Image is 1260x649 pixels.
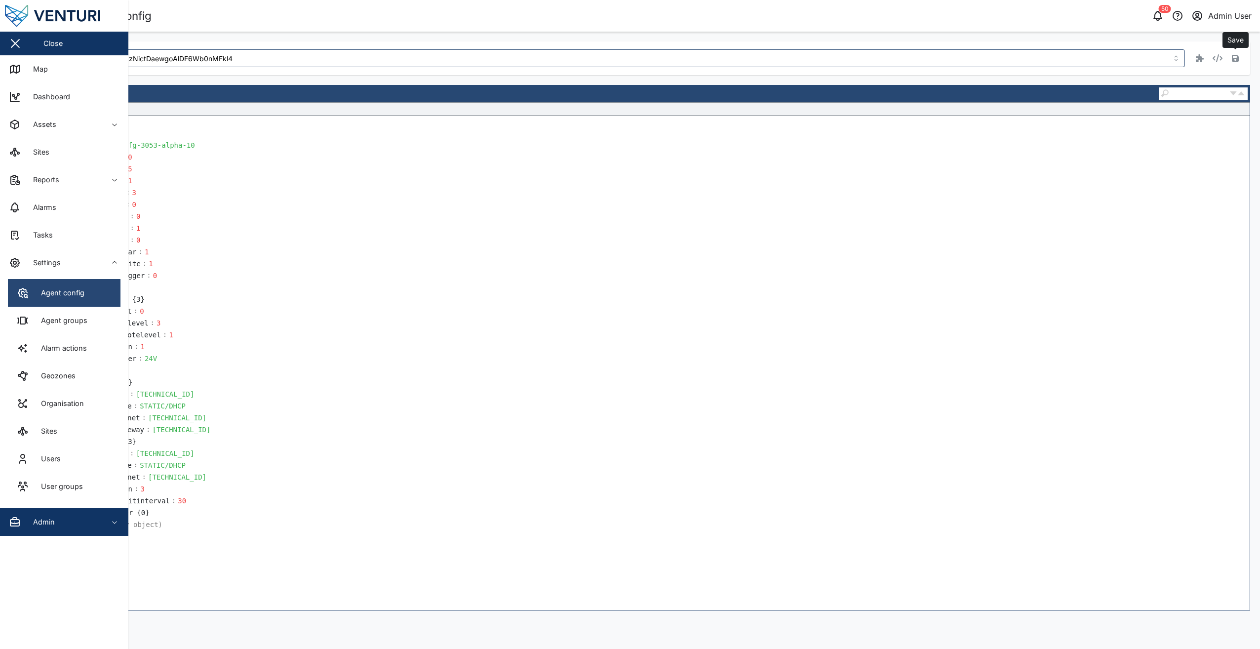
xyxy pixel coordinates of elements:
div: [TECHNICAL_ID] [147,472,208,483]
button: Next result (Enter) [1229,88,1237,100]
div: 5 [126,163,142,174]
td: : [150,317,154,329]
td: : [146,424,150,436]
a: Agent groups [8,307,120,334]
div: STATIC/DHCP [138,401,187,411]
td: : [172,495,176,507]
div: 3 [139,484,155,494]
td: : [142,471,146,483]
div: Assets [26,119,56,130]
td: : [134,400,138,412]
div: Sites [34,426,57,437]
a: Alarm actions [8,334,120,362]
button: Admin User [1190,9,1252,23]
div: 30 [176,495,192,506]
button: Previous result (Shift + Enter) [1237,88,1245,100]
td: : [130,234,134,246]
div: Agent config [34,287,84,298]
div: gateway [114,424,146,435]
div: 0 [126,152,142,162]
div: object containing 3 items [131,294,146,305]
img: Main Logo [5,5,133,27]
div: Organisation [34,398,84,409]
div: remotelevel [114,329,162,340]
div: Users [34,453,61,464]
td: : [130,388,134,400]
td: : [134,459,138,471]
a: Agent config [8,279,120,307]
div: Tasks [26,230,53,241]
div: 1 [135,223,151,234]
div: Alarms [26,202,56,213]
div: Sites [26,147,49,158]
td: : [130,222,134,234]
div: [TECHNICAL_ID] [134,389,196,400]
td: : [130,210,134,222]
div: object containing 0 items [135,507,151,518]
input: Choose an asset [49,49,1185,67]
div: [TECHNICAL_ID] [134,448,196,459]
td: : [130,447,134,459]
td: : [134,341,138,353]
td: : [142,412,146,424]
div: loglevel [114,318,150,328]
td: : [143,258,147,270]
div: Geozones [34,370,76,381]
td: : [138,353,142,365]
td: : [163,329,167,341]
div: 3 [155,318,171,328]
div: Alarm actions [34,343,87,354]
div: Dashboard [26,91,70,102]
div: 0 [135,211,151,222]
a: User groups [8,473,120,500]
div: Admin User [1208,10,1252,22]
div: Settings [26,257,61,268]
div: Search fields and values [1159,87,1248,100]
a: Sites [8,417,120,445]
div: 1 [167,329,183,340]
a: Organisation [8,390,120,417]
div: (empty object) [103,519,164,530]
div: 1 [139,341,155,352]
td: : [134,305,138,317]
div: 1 [147,258,163,269]
div: [TECHNICAL_ID] [147,412,208,423]
div: 1 [143,246,159,257]
div: vfg-3053-alpha-10 [122,140,196,151]
div: 1 [126,175,142,186]
a: Geozones [8,362,120,390]
div: User groups [34,481,83,492]
td: : [134,483,138,495]
td: : [138,246,142,258]
div: object containing 3 items [122,436,138,447]
div: 24V [143,353,159,364]
div: 3 [131,187,147,198]
div: 0 [152,270,167,281]
div: transmitinterval [102,495,171,506]
div: Map [26,64,48,75]
div: Agent groups [34,315,87,326]
div: [TECHNICAL_ID] [151,424,212,435]
div: Reports [26,174,59,185]
div: 0 [135,235,151,245]
div: STATIC/DHCP [138,460,187,471]
a: Users [8,445,120,473]
div: Admin [26,517,55,527]
td: : [147,270,151,282]
div: 0 [131,199,147,210]
div: 50 [1159,5,1171,13]
div: Close [43,38,63,49]
div: 0 [138,306,154,317]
